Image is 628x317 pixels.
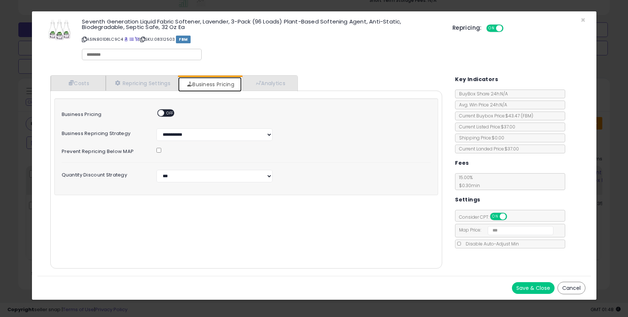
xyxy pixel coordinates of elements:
h5: Settings [455,195,480,204]
span: ( FBM ) [521,113,533,119]
label: Quantity Discount Strategy [56,170,151,178]
a: Repricing Settings [106,76,178,91]
span: OFF [506,214,518,220]
a: Business Pricing [178,77,242,92]
span: $43.47 [505,113,533,119]
a: BuyBox page [124,36,128,42]
span: Current Buybox Price: [455,113,533,119]
span: Shipping Price: $0.00 [455,135,504,141]
span: Current Listed Price: $37.00 [455,124,515,130]
label: Business Repricing Strategy [56,128,151,136]
button: Save & Close [512,282,555,294]
label: Prevent repricing below MAP [56,146,151,154]
a: Costs [51,76,106,91]
a: Your listing only [135,36,139,42]
h5: Repricing: [452,25,482,31]
span: OFF [502,25,514,32]
h5: Fees [455,158,469,168]
span: BuyBox Share 24h: N/A [455,91,508,97]
span: ON [487,25,496,32]
span: × [581,15,585,25]
span: Map Price: [455,227,553,233]
a: Analytics [242,76,297,91]
span: FBM [176,36,191,43]
span: Disable Auto-Adjust Min [462,241,519,247]
span: ON [491,214,500,220]
span: Avg. Win Price 24h: N/A [455,102,507,108]
span: 15.00 % [455,174,480,189]
h5: Key Indicators [455,75,498,84]
p: ASIN: B01D8LC9C4 | SKU: 08312503 [82,33,441,45]
span: $0.30 min [455,182,480,189]
button: Cancel [557,282,585,294]
a: All offer listings [130,36,134,42]
span: Current Landed Price: $37.00 [455,146,519,152]
img: 41DpMNwx6AL._SL60_.jpg [48,19,71,41]
span: Consider CPT: [455,214,517,220]
h3: Seventh Generation Liquid Fabric Softener, Lavender, 3-Pack (96 Loads) Plant-Based Softening Agen... [82,19,441,30]
label: Business Pricing [56,109,151,117]
span: OFF [164,110,176,116]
